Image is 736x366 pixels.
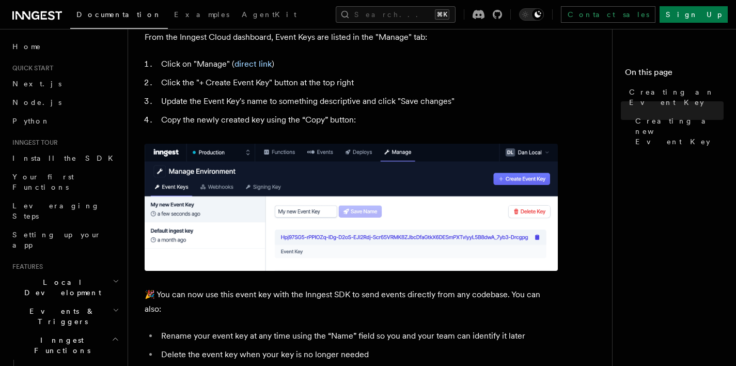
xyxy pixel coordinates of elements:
[12,173,74,191] span: Your first Functions
[8,112,121,130] a: Python
[8,37,121,56] a: Home
[168,3,236,28] a: Examples
[631,112,724,151] a: Creating a new Event Key
[234,59,272,69] a: direct link
[158,57,558,71] li: Click on "Manage" ( )
[70,3,168,29] a: Documentation
[625,66,724,83] h4: On this page
[12,231,101,249] span: Setting up your app
[236,3,303,28] a: AgentKit
[8,302,121,331] button: Events & Triggers
[145,30,558,44] p: From the Inngest Cloud dashboard, Event Keys are listed in the "Manage" tab:
[12,202,100,220] span: Leveraging Steps
[12,80,61,88] span: Next.js
[12,117,50,125] span: Python
[8,196,121,225] a: Leveraging Steps
[519,8,544,21] button: Toggle dark mode
[158,347,558,362] li: Delete the event key when your key is no longer needed
[174,10,229,19] span: Examples
[12,154,119,162] span: Install the SDK
[158,113,558,127] li: Copy the newly created key using the “Copy” button:
[8,335,112,356] span: Inngest Functions
[12,41,41,52] span: Home
[158,329,558,343] li: Rename your event key at any time using the “Name” field so you and your team can identify it later
[336,6,456,23] button: Search...⌘K
[625,83,724,112] a: Creating an Event Key
[8,273,121,302] button: Local Development
[8,167,121,196] a: Your first Functions
[8,331,121,360] button: Inngest Functions
[8,64,53,72] span: Quick start
[8,74,121,93] a: Next.js
[145,144,558,271] img: A newly created Event Key in the Inngest Cloud dashboard
[8,263,43,271] span: Features
[242,10,296,19] span: AgentKit
[8,93,121,112] a: Node.js
[8,277,113,298] span: Local Development
[8,139,58,147] span: Inngest tour
[635,116,724,147] span: Creating a new Event Key
[629,87,724,108] span: Creating an Event Key
[660,6,728,23] a: Sign Up
[158,94,558,109] li: Update the Event Key's name to something descriptive and click "Save changes"
[561,6,655,23] a: Contact sales
[12,98,61,106] span: Node.js
[8,306,113,327] span: Events & Triggers
[8,149,121,167] a: Install the SDK
[435,9,449,20] kbd: ⌘K
[158,75,558,90] li: Click the "+ Create Event Key" button at the top right
[145,287,558,316] p: 🎉 You can now use this event key with the Inngest SDK to send events directly from any codebase. ...
[76,10,162,19] span: Documentation
[8,225,121,254] a: Setting up your app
